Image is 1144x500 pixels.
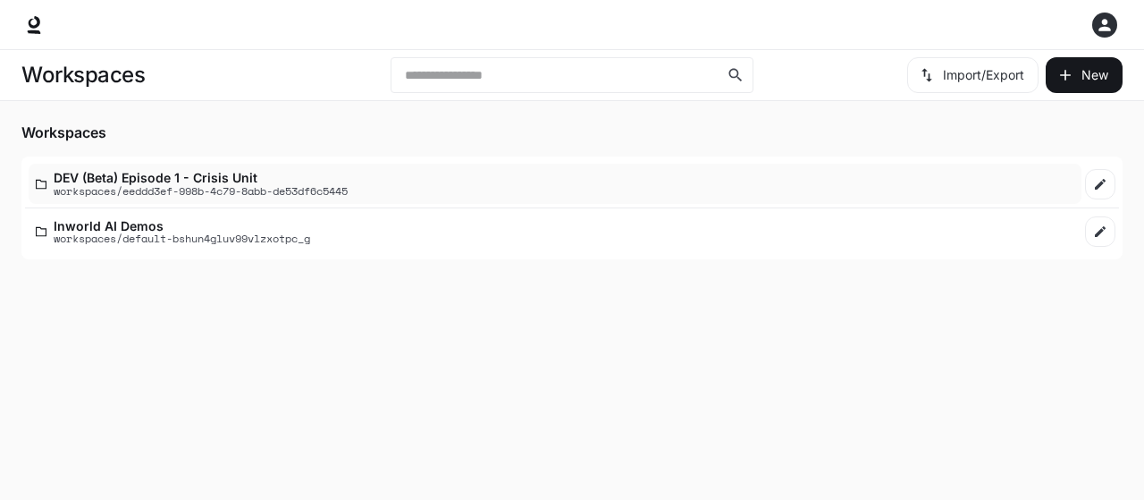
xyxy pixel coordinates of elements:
[21,123,1123,142] h5: Workspaces
[54,171,348,184] p: DEV (Beta) Episode 1 - Crisis Unit
[29,164,1081,204] a: DEV (Beta) Episode 1 - Crisis Unitworkspaces/eeddd3ef-998b-4c79-8abb-de53df6c5445
[907,57,1039,93] button: Import/Export
[1046,57,1123,93] button: Create workspace
[1085,216,1115,247] a: Edit workspace
[29,212,1081,252] a: Inworld AI Demosworkspaces/default-bshun4gluv99vlzxotpc_g
[54,219,310,233] p: Inworld AI Demos
[21,57,145,93] h1: Workspaces
[1085,169,1115,199] a: Edit workspace
[54,233,310,244] p: workspaces/default-bshun4gluv99vlzxotpc_g
[54,185,348,197] p: workspaces/eeddd3ef-998b-4c79-8abb-de53df6c5445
